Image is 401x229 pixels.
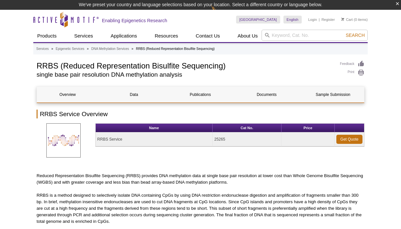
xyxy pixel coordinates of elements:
[344,32,367,38] button: Search
[319,16,320,23] li: |
[213,132,281,146] td: 25265
[236,16,280,23] a: [GEOGRAPHIC_DATA]
[37,173,364,186] p: Reduced Representation Bisulfite Sequencing (RRBS) provides DNA methylation data at single base p...
[102,18,167,23] h2: Enabling Epigenetics Research
[151,30,182,42] a: Resources
[136,47,215,51] li: RRBS (Reduced Representation Bisulfite Sequencing)
[37,192,364,225] p: RRBS is a method designed to selectively isolate DNA containing CpGs by using DNA restriction end...
[37,60,333,70] h1: RRBS (Reduced Representation Bisulfite Sequencing)
[56,46,84,52] a: Epigenetic Services
[213,124,281,132] th: Cat No.
[340,69,364,76] a: Print
[340,60,364,68] a: Feedback
[341,16,368,23] li: (0 items)
[37,110,364,118] h2: RRBS Service Overview
[192,30,224,42] a: Contact Us
[87,47,89,51] li: »
[211,5,229,20] img: Change Here
[341,17,353,22] a: Cart
[37,72,333,78] h2: single base pair resolution DNA methylation analysis
[281,124,335,132] th: Price
[103,87,165,102] a: Data
[169,87,231,102] a: Publications
[346,33,365,38] span: Search
[132,47,134,51] li: »
[341,18,344,21] img: Your Cart
[36,46,49,52] a: Services
[96,124,213,132] th: Name
[96,132,213,146] td: RRBS Service
[236,87,297,102] a: Documents
[321,17,335,22] a: Register
[33,30,60,42] a: Products
[107,30,141,42] a: Applications
[262,30,368,41] input: Keyword, Cat. No.
[283,16,302,23] a: English
[308,17,317,22] a: Login
[37,87,98,102] a: Overview
[234,30,262,42] a: About Us
[46,123,81,158] img: Reduced Representation Bisulfite Sequencing (RRBS)
[51,47,53,51] li: »
[70,30,97,42] a: Services
[302,87,364,102] a: Sample Submission
[336,135,362,144] a: Get Quote
[91,46,129,52] a: DNA Methylation Services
